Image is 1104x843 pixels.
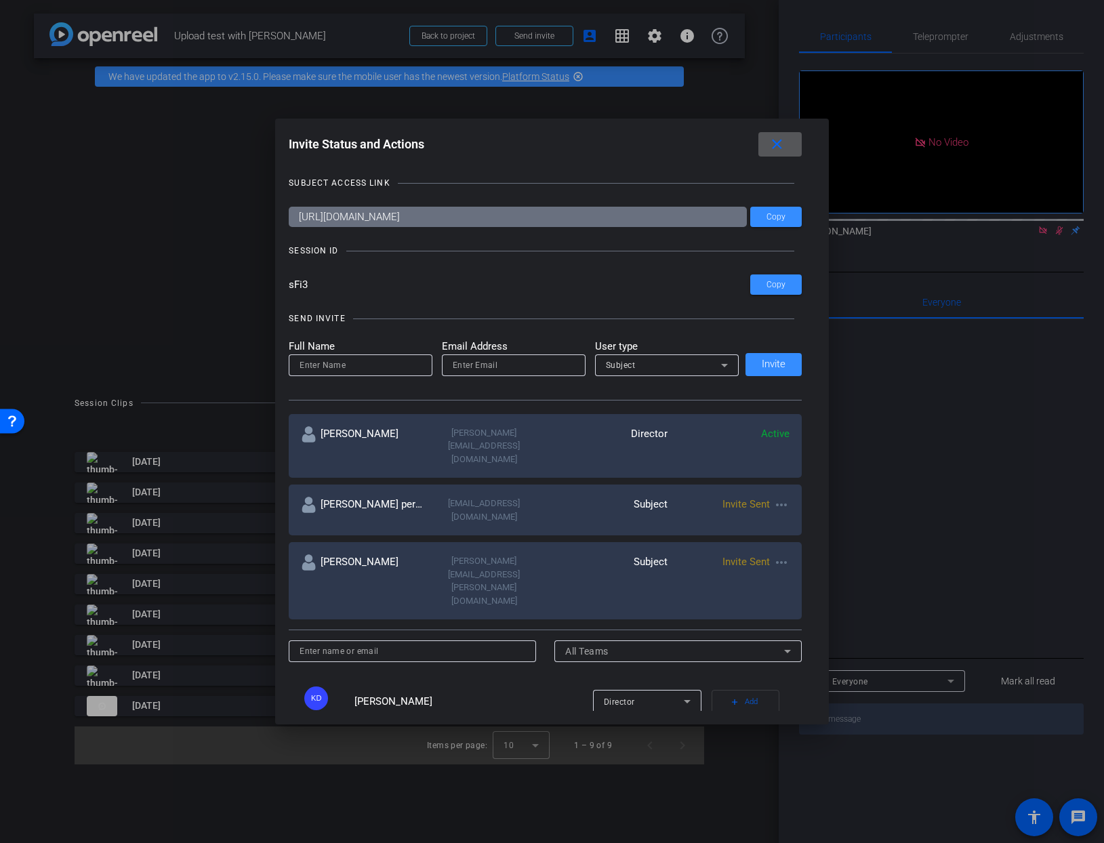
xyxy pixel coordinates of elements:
ngx-avatar: Kate DiRocco [304,686,351,710]
button: Copy [750,207,802,227]
div: Subject [546,497,668,523]
div: KD [304,686,328,710]
mat-icon: more_horiz [773,554,790,571]
span: [PERSON_NAME] [354,695,432,707]
span: Director [604,697,635,707]
div: [PERSON_NAME][EMAIL_ADDRESS][DOMAIN_NAME] [423,426,545,466]
mat-icon: more_horiz [773,497,790,513]
mat-icon: close [769,136,785,153]
mat-label: Full Name [289,339,432,354]
div: [PERSON_NAME] personal [301,497,423,523]
div: [PERSON_NAME] [301,554,423,607]
span: Active [761,428,790,440]
div: Subject [546,554,668,607]
span: Copy [766,212,785,222]
div: SUBJECT ACCESS LINK [289,176,390,190]
mat-icon: add [730,697,739,707]
openreel-title-line: SESSION ID [289,244,802,258]
openreel-title-line: SUBJECT ACCESS LINK [289,176,802,190]
mat-label: Email Address [442,339,586,354]
div: Director [546,426,668,466]
span: Subject [606,361,636,370]
openreel-title-line: SEND INVITE [289,312,802,325]
input: Enter Email [453,357,575,373]
div: [PERSON_NAME][EMAIL_ADDRESS][PERSON_NAME][DOMAIN_NAME] [423,554,545,607]
div: SESSION ID [289,244,338,258]
input: Enter Name [300,357,422,373]
div: [EMAIL_ADDRESS][DOMAIN_NAME] [423,497,545,523]
span: Copy [766,280,785,290]
span: Add [745,693,758,712]
span: Invite Sent [722,498,770,510]
button: Add [712,690,779,714]
div: Invite Status and Actions [289,132,802,157]
button: Copy [750,274,802,295]
span: All Teams [565,646,609,657]
input: Enter name or email [300,643,525,659]
mat-label: User type [595,339,739,354]
span: Invite Sent [722,556,770,568]
div: SEND INVITE [289,312,345,325]
div: [PERSON_NAME] [301,426,423,466]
